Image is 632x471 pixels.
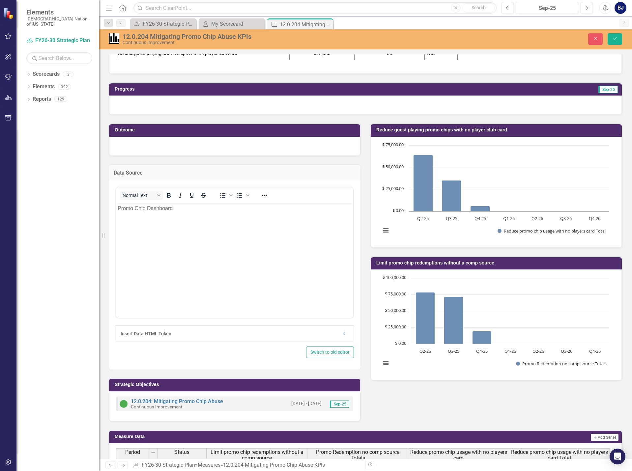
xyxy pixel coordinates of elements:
[133,2,497,14] input: Search ClearPoint...
[217,191,234,200] div: Bullet list
[120,191,163,200] button: Block Normal Text
[208,449,306,461] span: Limit promo chip redemptions without a comp source
[385,307,406,313] text: $ 50,000.00
[26,37,92,44] a: FY26-30 Strategic Plan
[448,348,459,354] text: Q3-25
[54,97,67,102] div: 129
[198,462,220,468] a: Measures
[115,127,357,132] h3: Outcome
[132,20,194,28] a: FY26-30 Strategic Plan
[132,461,360,469] div: » »
[410,449,507,461] span: Reduce promo chip usage with no players card
[503,215,515,221] text: Q1-26
[200,20,263,28] a: My Scorecard
[382,142,404,148] text: $ 75,000.00
[33,83,55,91] a: Elements
[291,401,322,407] small: [DATE] - [DATE]
[472,5,486,10] span: Search
[392,208,404,213] text: $ 0.00
[381,226,390,235] button: View chart menu, Chart
[589,348,601,354] text: Q4-26
[125,449,140,455] span: Period
[175,191,186,200] button: Italic
[395,340,406,346] text: $ 0.00
[378,275,615,374] div: Chart. Highcharts interactive chart.
[174,449,189,455] span: Status
[419,348,431,354] text: Q2-25
[498,228,606,234] button: Show Reduce promo chip usage with no players card Total
[376,261,618,265] h3: Limit promo chip redemptions without a comp source
[516,361,606,367] button: Show Promo Redemption no comp source Totals
[63,71,73,77] div: 3
[518,4,577,12] div: Sep-25
[476,348,488,354] text: Q4-25
[198,191,209,200] button: Strikethrough
[444,296,463,344] path: Q3-25, 71,852. Promo Redemption no comp source Totals.
[471,206,490,211] path: Q4-25, 5,687. Reduce promo chip usage with no players card Total.
[383,274,406,280] text: $ 100,000.00
[123,33,397,40] div: 12.0.204 Mitigating Promo Chip Abuse KPIs
[598,86,618,93] span: Sep-25
[382,185,404,191] text: $ 25,000.00
[116,203,353,318] iframe: Rich Text Area
[234,191,250,200] div: Numbered list
[131,398,223,404] a: 12.0.204: Mitigating Promo Chip Abuse
[142,462,195,468] a: FY26-30 Strategic Plan
[33,96,51,103] a: Reports
[120,400,128,408] img: CI Action Plan Approved/In Progress
[378,142,615,241] div: Chart. Highcharts interactive chart.
[532,348,544,354] text: Q2-26
[516,2,579,14] button: Sep-25
[473,331,492,344] path: Q4-25, 19,430. Promo Redemption no comp source Totals.
[474,215,486,221] text: Q4-25
[26,16,92,27] small: [DEMOGRAPHIC_DATA] Nation of [US_STATE]
[560,215,572,221] text: Q3-26
[378,275,612,374] svg: Interactive chart
[385,324,406,330] text: $ 25,000.00
[504,348,516,354] text: Q1-26
[186,191,197,200] button: Underline
[385,291,406,297] text: $ 75,000.00
[3,7,15,19] img: ClearPoint Strategy
[33,70,60,78] a: Scorecards
[309,449,407,461] span: Promo Redemption no comp source Totals
[223,462,325,468] div: 12.0.204 Mitigating Promo Chip Abuse KPIs
[109,33,119,44] img: Performance Management
[561,348,572,354] text: Q3-26
[442,180,461,211] path: Q3-25, 34,970. Reduce promo chip usage with no players card Total.
[26,8,92,16] span: Elements
[26,52,92,64] input: Search Below...
[163,191,174,200] button: Bold
[114,170,356,176] h3: Data Source
[280,20,331,29] div: 12.0.204 Mitigating Promo Chip Abuse KPIs
[414,155,433,211] path: Q2-25, 63,915. Reduce promo chip usage with no players card Total.
[123,193,155,198] span: Normal Text
[591,434,618,441] button: Add Series
[123,40,397,45] div: Continuous Improvement
[259,191,270,200] button: Reveal or hide additional toolbar items
[531,215,543,221] text: Q2-26
[58,84,71,90] div: 392
[615,2,626,14] button: BJ
[151,450,156,455] img: 8DAGhfEEPCf229AAAAAElFTkSuQmCC
[446,215,457,221] text: Q3-25
[115,434,376,439] h3: Measure Data
[381,359,390,368] button: View chart menu, Chart
[416,292,435,344] path: Q2-25, 78,170. Promo Redemption no comp source Totals.
[131,404,182,409] small: Continuous Improvement
[143,20,194,28] div: FY26-30 Strategic Plan
[376,127,618,132] h3: Reduce guest playing promo chips with no player club card
[462,3,495,13] button: Search
[589,215,600,221] text: Q4-26
[306,346,354,358] button: Switch to old editor
[330,401,349,408] span: Sep-25
[211,20,263,28] div: My Scorecard
[510,449,608,461] span: Reduce promo chip usage with no players card Total
[115,87,366,92] h3: Progress
[610,449,625,464] div: Open Intercom Messenger
[121,330,339,337] div: Insert Data HTML Token
[378,142,612,241] svg: Interactive chart
[115,382,357,387] h3: Strategic Objectives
